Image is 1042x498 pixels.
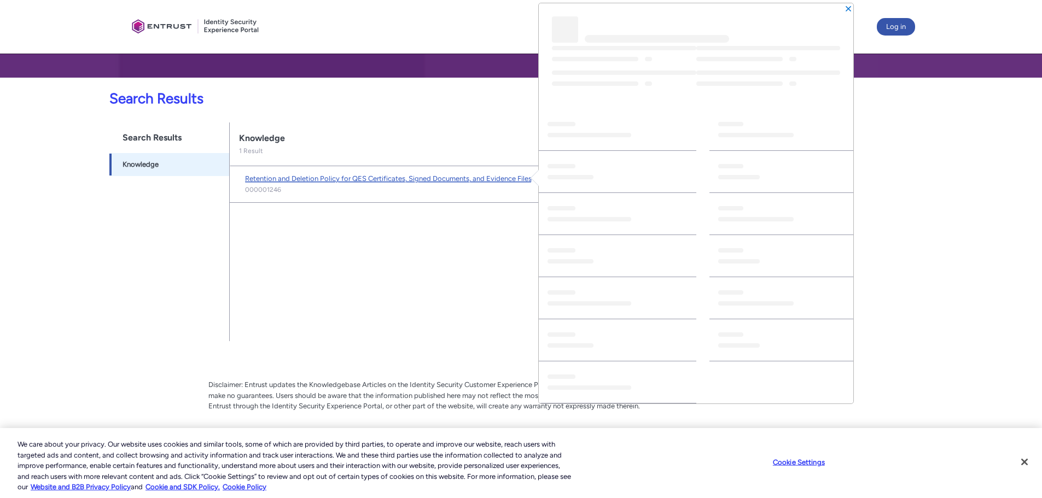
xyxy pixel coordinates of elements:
a: Cookie and SDK Policy. [145,483,220,491]
button: Log in [877,18,915,36]
p: Disclaimer: Entrust updates the Knowledgebase Articles on the Identity Security Customer Experien... [208,379,834,412]
a: Knowledge [109,153,229,176]
button: Cookie Settings [765,452,833,473]
button: Close [845,4,852,12]
span: Knowledge [123,159,159,170]
iframe: Qualified Messenger [847,245,1042,498]
button: Close [1012,450,1037,474]
h1: Search Results [109,122,229,153]
lightning-formatted-text: 000001246 [245,185,281,195]
div: We care about your privacy. Our website uses cookies and similar tools, some of which are provide... [18,439,573,493]
p: 1 Result [239,146,263,156]
p: Search Results [7,88,830,109]
span: Retention and Deletion Policy for QES Certificates, Signed Documents, and Evidence Files [245,174,532,183]
a: Cookie Policy [223,483,266,491]
div: Knowledge [239,133,820,144]
a: More information about our cookie policy., opens in a new tab [31,483,131,491]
